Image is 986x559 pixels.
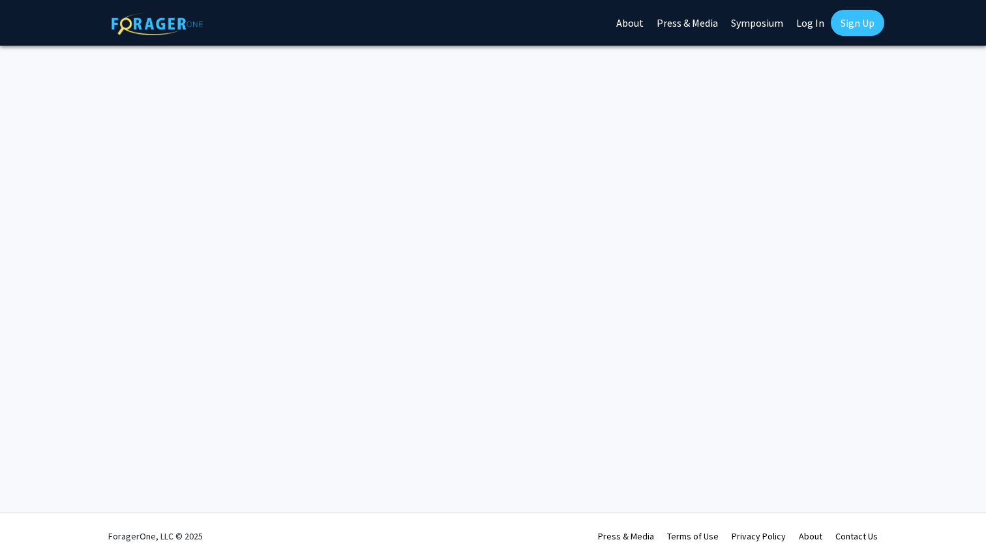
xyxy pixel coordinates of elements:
a: Terms of Use [667,530,719,542]
a: Sign Up [831,10,884,36]
img: ForagerOne Logo [112,12,203,35]
a: Press & Media [598,530,654,542]
a: Contact Us [835,530,878,542]
a: Privacy Policy [732,530,786,542]
div: ForagerOne, LLC © 2025 [108,513,203,559]
a: About [799,530,822,542]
